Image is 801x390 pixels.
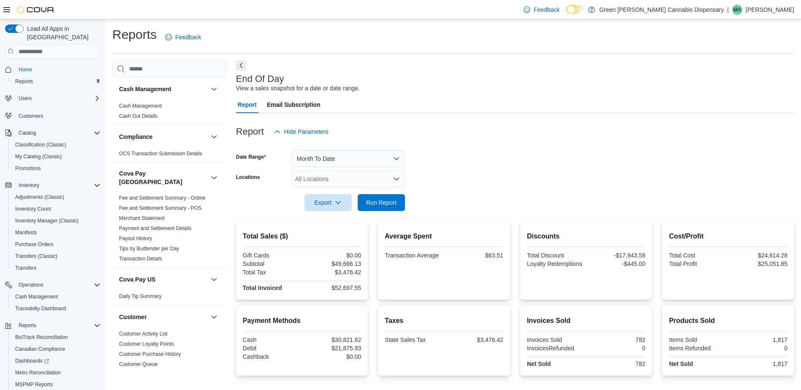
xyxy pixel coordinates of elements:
[304,194,352,211] button: Export
[243,260,300,267] div: Subtotal
[119,215,165,222] span: Merchant Statement
[209,274,219,284] button: Cova Pay US
[527,252,584,259] div: Total Discount
[19,322,36,329] span: Reports
[446,336,503,343] div: $3,476.42
[19,95,32,102] span: Users
[12,163,44,173] a: Promotions
[12,216,100,226] span: Inventory Manager (Classic)
[12,344,100,354] span: Canadian Compliance
[8,191,104,203] button: Adjustments (Classic)
[15,280,47,290] button: Operations
[119,313,207,321] button: Customer
[119,205,201,211] span: Fee and Settlement Summary - POS
[243,316,361,326] h2: Payment Methods
[119,205,201,211] a: Fee and Settlement Summary - POS
[669,360,693,367] strong: Net Sold
[15,229,37,236] span: Manifests
[12,152,100,162] span: My Catalog (Classic)
[12,239,57,249] a: Purchase Orders
[238,96,257,113] span: Report
[746,5,794,15] p: [PERSON_NAME]
[15,128,100,138] span: Catalog
[15,165,41,172] span: Promotions
[12,332,71,342] a: BioTrack Reconciliation
[284,127,329,136] span: Hide Parameters
[12,216,82,226] a: Inventory Manager (Classic)
[304,252,361,259] div: $0.00
[2,279,104,291] button: Operations
[730,336,787,343] div: 1,817
[243,269,300,276] div: Total Tax
[304,284,361,291] div: $52,697.55
[520,1,563,18] a: Feedback
[12,303,69,314] a: Traceabilty Dashboard
[209,132,219,142] button: Compliance
[119,225,191,231] a: Payment and Settlement Details
[12,356,100,366] span: Dashboards
[366,198,396,207] span: Run Report
[12,192,68,202] a: Adjustments (Classic)
[12,192,100,202] span: Adjustments (Classic)
[15,265,36,271] span: Transfers
[12,76,100,87] span: Reports
[446,252,503,259] div: $63.51
[669,252,726,259] div: Total Cost
[304,260,361,267] div: $49,666.13
[236,174,260,181] label: Locations
[15,320,40,330] button: Reports
[2,63,104,76] button: Home
[12,292,61,302] a: Cash Management
[15,241,54,248] span: Purchase Orders
[119,225,191,232] span: Payment and Settlement Details
[119,133,152,141] h3: Compliance
[12,163,100,173] span: Promotions
[12,140,70,150] a: Classification (Classic)
[119,246,179,252] a: Tips by Budtender per Day
[271,123,332,140] button: Hide Parameters
[119,169,207,186] button: Cova Pay [GEOGRAPHIC_DATA]
[267,96,320,113] span: Email Subscription
[12,263,100,273] span: Transfers
[15,64,100,75] span: Home
[304,336,361,343] div: $30,821.62
[19,66,32,73] span: Home
[112,101,226,125] div: Cash Management
[112,149,226,162] div: Compliance
[119,256,162,262] a: Transaction Details
[730,252,787,259] div: $24,614.28
[15,357,49,364] span: Dashboards
[2,320,104,331] button: Reports
[112,291,226,305] div: Cova Pay US
[119,85,207,93] button: Cash Management
[119,361,157,367] a: Customer Queue
[588,260,645,267] div: -$445.00
[119,331,168,337] a: Customer Activity List
[566,5,584,14] input: Dark Mode
[730,345,787,352] div: 0
[310,194,347,211] span: Export
[8,203,104,215] button: Inventory Count
[12,76,36,87] a: Reports
[8,151,104,162] button: My Catalog (Classic)
[588,360,645,367] div: 782
[8,238,104,250] button: Purchase Orders
[527,231,646,241] h2: Discounts
[8,343,104,355] button: Canadian Compliance
[119,245,179,252] span: Tips by Budtender per Day
[15,111,46,121] a: Customers
[119,275,207,284] button: Cova Pay US
[15,93,100,103] span: Users
[15,217,79,224] span: Inventory Manager (Classic)
[119,195,206,201] span: Fee and Settlement Summary - Online
[119,133,207,141] button: Compliance
[12,332,100,342] span: BioTrack Reconciliation
[119,103,162,109] span: Cash Management
[8,139,104,151] button: Classification (Classic)
[15,194,64,200] span: Adjustments (Classic)
[730,360,787,367] div: 1,817
[15,320,100,330] span: Reports
[12,152,65,162] a: My Catalog (Classic)
[8,162,104,174] button: Promotions
[15,280,100,290] span: Operations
